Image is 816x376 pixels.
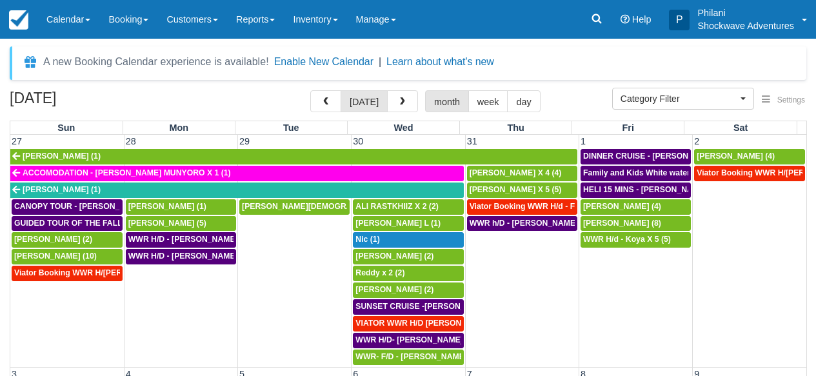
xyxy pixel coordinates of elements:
[126,199,236,215] a: [PERSON_NAME] (1)
[283,123,299,133] span: Tue
[353,282,463,298] a: [PERSON_NAME] (2)
[353,266,463,281] a: Reddy x 2 (2)
[583,152,742,161] span: DINNER CRUISE - [PERSON_NAME] X4 (4)
[274,55,373,68] button: Enable New Calendar
[341,90,388,112] button: [DATE]
[621,15,630,24] i: Help
[238,136,251,146] span: 29
[355,285,433,294] span: [PERSON_NAME] (2)
[169,123,188,133] span: Mon
[352,136,364,146] span: 30
[10,166,464,181] a: ACCOMODATION - [PERSON_NAME] MUNYORO X 1 (1)
[355,335,486,344] span: WWR H/D- [PERSON_NAME] X2 (2)
[10,136,23,146] span: 27
[10,183,464,198] a: [PERSON_NAME] (1)
[579,136,587,146] span: 1
[10,90,173,114] h2: [DATE]
[669,10,690,30] div: P
[353,299,463,315] a: SUNSET CRUISE -[PERSON_NAME] X2 (2)
[583,235,671,244] span: WWR H/d - Koya X 5 (5)
[14,202,169,211] span: CANOPY TOUR - [PERSON_NAME] X5 (5)
[581,232,691,248] a: WWR H/d - Koya X 5 (5)
[14,219,226,228] span: GUIDED TOUR OF THE FALLS - [PERSON_NAME] X 5 (5)
[467,199,577,215] a: Viator Booking WWR H/d - Froger Julien X1 (1)
[507,123,524,133] span: Thu
[581,199,691,215] a: [PERSON_NAME] (4)
[353,249,463,264] a: [PERSON_NAME] (2)
[632,14,652,25] span: Help
[425,90,469,112] button: month
[583,219,661,228] span: [PERSON_NAME] (8)
[239,199,350,215] a: [PERSON_NAME][DEMOGRAPHIC_DATA] (6)
[467,166,577,181] a: [PERSON_NAME] X 4 (4)
[242,202,410,211] span: [PERSON_NAME][DEMOGRAPHIC_DATA] (6)
[23,152,101,161] span: [PERSON_NAME] (1)
[128,252,262,261] span: WWR H/D - [PERSON_NAME] X5 (5)
[386,56,494,67] a: Learn about what's new
[353,350,463,365] a: WWR- F/D - [PERSON_NAME] X1 (1)
[470,185,562,194] span: [PERSON_NAME] X 5 (5)
[12,199,123,215] a: CANOPY TOUR - [PERSON_NAME] X5 (5)
[355,219,441,228] span: [PERSON_NAME] L (1)
[355,202,438,211] span: ALI RASTKHIIZ X 2 (2)
[126,249,236,264] a: WWR H/D - [PERSON_NAME] X5 (5)
[467,216,577,232] a: WWR h/D - [PERSON_NAME] X2 (2)
[355,352,490,361] span: WWR- F/D - [PERSON_NAME] X1 (1)
[14,252,97,261] span: [PERSON_NAME] (10)
[14,235,92,244] span: [PERSON_NAME] (2)
[126,232,236,248] a: WWR H/D - [PERSON_NAME] X1 (1)
[470,168,562,177] span: [PERSON_NAME] X 4 (4)
[126,216,236,232] a: [PERSON_NAME] (5)
[128,235,262,244] span: WWR H/D - [PERSON_NAME] X1 (1)
[583,185,731,194] span: HELI 15 MINS - [PERSON_NAME] X4 (4)
[23,168,231,177] span: ACCOMODATION - [PERSON_NAME] MUNYORO X 1 (1)
[733,123,748,133] span: Sat
[57,123,75,133] span: Sun
[128,202,206,211] span: [PERSON_NAME] (1)
[12,249,123,264] a: [PERSON_NAME] (10)
[777,95,805,104] span: Settings
[466,136,479,146] span: 31
[470,202,644,211] span: Viator Booking WWR H/d - Froger Julien X1 (1)
[355,268,404,277] span: Reddy x 2 (2)
[379,56,381,67] span: |
[507,90,540,112] button: day
[353,199,463,215] a: ALI RASTKHIIZ X 2 (2)
[581,149,691,164] a: DINNER CRUISE - [PERSON_NAME] X4 (4)
[581,183,691,198] a: HELI 15 MINS - [PERSON_NAME] X4 (4)
[694,166,805,181] a: Viator Booking WWR H/[PERSON_NAME] 4 (4)
[693,136,701,146] span: 2
[43,54,269,70] div: A new Booking Calendar experience is available!
[14,268,334,277] span: Viator Booking WWR H/[PERSON_NAME] [PERSON_NAME][GEOGRAPHIC_DATA] (1)
[697,152,775,161] span: [PERSON_NAME] (4)
[581,166,691,181] a: Family and Kids White water Rafting - [PERSON_NAME] X4 (4)
[12,232,123,248] a: [PERSON_NAME] (2)
[581,216,691,232] a: [PERSON_NAME] (8)
[353,216,463,232] a: [PERSON_NAME] L (1)
[612,88,754,110] button: Category Filter
[355,302,514,311] span: SUNSET CRUISE -[PERSON_NAME] X2 (2)
[12,266,123,281] a: Viator Booking WWR H/[PERSON_NAME] [PERSON_NAME][GEOGRAPHIC_DATA] (1)
[697,6,794,19] p: Philani
[622,123,634,133] span: Fri
[353,316,463,331] a: VIATOR WWR H/D [PERSON_NAME] 4 (4)
[468,90,508,112] button: week
[355,319,510,328] span: VIATOR WWR H/D [PERSON_NAME] 4 (4)
[694,149,805,164] a: [PERSON_NAME] (4)
[128,219,206,228] span: [PERSON_NAME] (5)
[697,19,794,32] p: Shockwave Adventures
[355,252,433,261] span: [PERSON_NAME] (2)
[393,123,413,133] span: Wed
[353,333,463,348] a: WWR H/D- [PERSON_NAME] X2 (2)
[10,149,577,164] a: [PERSON_NAME] (1)
[355,235,379,244] span: Nic (1)
[353,232,463,248] a: Nic (1)
[124,136,137,146] span: 28
[467,183,577,198] a: [PERSON_NAME] X 5 (5)
[12,216,123,232] a: GUIDED TOUR OF THE FALLS - [PERSON_NAME] X 5 (5)
[583,202,661,211] span: [PERSON_NAME] (4)
[23,185,101,194] span: [PERSON_NAME] (1)
[621,92,737,105] span: Category Filter
[9,10,28,30] img: checkfront-main-nav-mini-logo.png
[754,91,813,110] button: Settings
